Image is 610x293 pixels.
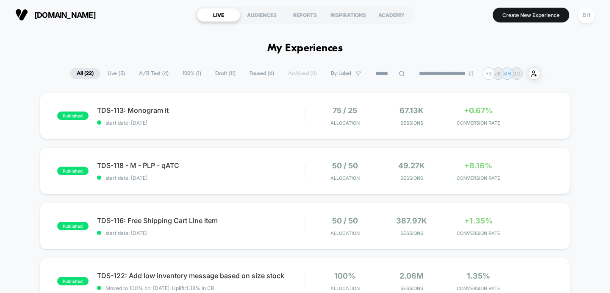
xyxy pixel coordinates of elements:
[513,70,520,77] p: GC
[105,285,214,291] span: Moved to 100% on: [DATE] . Uplift: 1.38% in CR
[240,8,283,22] div: AUDIENCES
[330,285,360,291] span: Allocation
[133,68,175,79] span: A/B Test ( 4 )
[197,8,240,22] div: LIVE
[101,68,131,79] span: Live ( 5 )
[380,285,443,291] span: Sessions
[15,8,28,21] img: Visually logo
[578,7,595,23] div: BH
[447,175,510,181] span: CONVERSION RATE
[447,120,510,126] span: CONVERSION RATE
[57,277,89,285] span: published
[57,222,89,230] span: published
[97,216,305,225] span: TDS-116: Free Shipping Cart Line Item
[370,8,413,22] div: ACADEMY
[97,271,305,280] span: TDS-122: Add low inventory message based on size stock
[70,68,100,79] span: All ( 22 )
[576,6,597,24] button: BH
[57,112,89,120] span: published
[398,161,425,170] span: 49.27k
[495,70,501,77] p: JK
[399,106,424,115] span: 67.13k
[396,216,427,225] span: 387.97k
[333,106,357,115] span: 75 / 25
[243,68,280,79] span: Paused ( 6 )
[447,285,510,291] span: CONVERSION RATE
[267,42,343,55] h1: My Experiences
[503,70,511,77] p: MH
[34,11,96,20] span: [DOMAIN_NAME]
[209,68,242,79] span: Draft ( 11 )
[380,230,443,236] span: Sessions
[331,70,351,77] span: By Label
[176,68,208,79] span: 100% ( 1 )
[467,271,490,280] span: 1.35%
[399,271,424,280] span: 2.06M
[330,175,360,181] span: Allocation
[97,106,305,114] span: TDS-113: Monogram it
[447,230,510,236] span: CONVERSION RATE
[283,8,327,22] div: REPORTS
[97,120,305,126] span: start date: [DATE]
[493,8,569,22] button: Create New Experience
[469,71,474,76] img: end
[332,216,358,225] span: 50 / 50
[482,67,495,80] div: + 3
[332,161,358,170] span: 50 / 50
[380,175,443,181] span: Sessions
[464,106,493,115] span: +0.67%
[97,230,305,236] span: start date: [DATE]
[334,271,355,280] span: 100%
[327,8,370,22] div: INSPIRATIONS
[57,167,89,175] span: published
[330,230,360,236] span: Allocation
[464,216,493,225] span: +1.35%
[97,175,305,181] span: start date: [DATE]
[380,120,443,126] span: Sessions
[330,120,360,126] span: Allocation
[464,161,492,170] span: +8.16%
[97,161,305,170] span: TDS-118 - M - PLP - qATC
[13,8,98,22] button: [DOMAIN_NAME]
